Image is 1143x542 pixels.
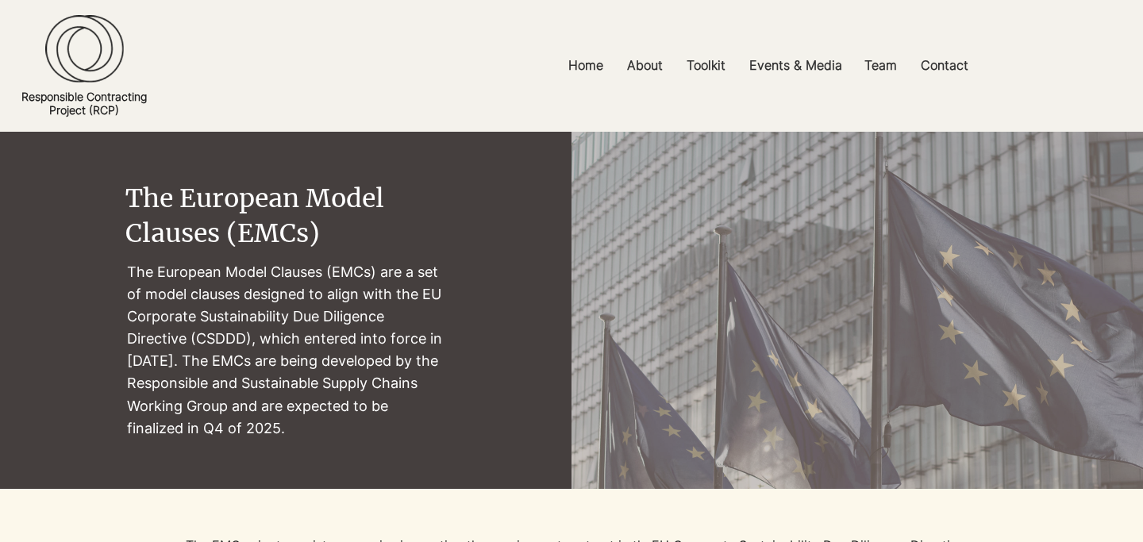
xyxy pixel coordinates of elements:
p: Team [856,48,905,83]
nav: Site [394,48,1143,83]
p: Toolkit [679,48,733,83]
span: The European Model Clauses (EMCs) [125,183,384,250]
p: About [619,48,671,83]
p: Contact [913,48,976,83]
a: Events & Media [737,48,852,83]
a: Home [556,48,615,83]
p: The European Model Clauses (EMCs) are a set of model clauses designed to align with the EU Corpor... [127,261,447,440]
a: Contact [909,48,980,83]
a: About [615,48,675,83]
p: Home [560,48,611,83]
a: Toolkit [675,48,737,83]
a: Team [852,48,909,83]
p: Events & Media [741,48,850,83]
a: Responsible ContractingProject (RCP) [21,90,147,117]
